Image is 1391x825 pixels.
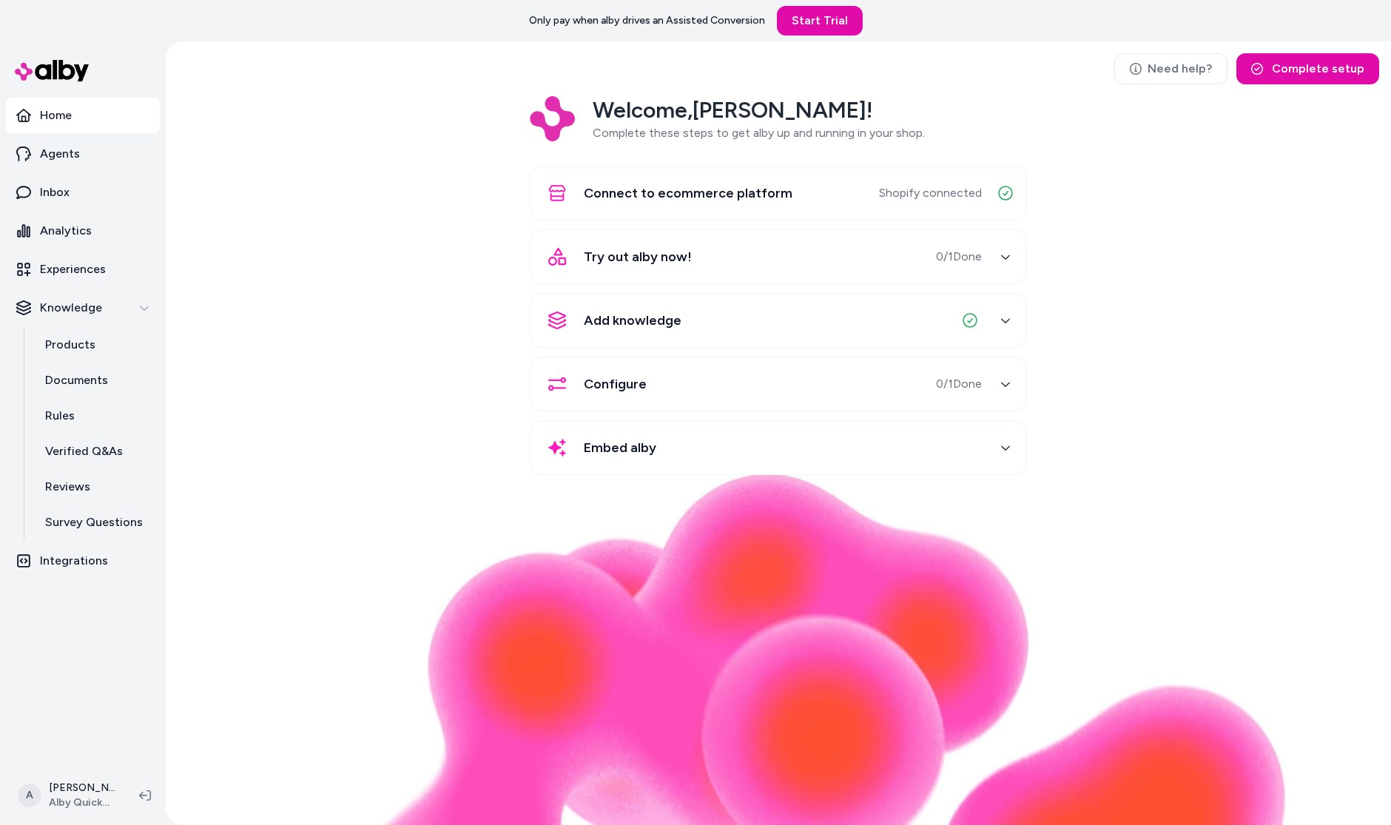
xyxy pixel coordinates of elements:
span: A [18,784,41,807]
button: Knowledge [6,290,160,326]
a: Agents [6,136,160,172]
span: Shopify connected [879,184,982,202]
p: Analytics [40,222,92,240]
a: Start Trial [777,6,863,36]
span: Configure [584,374,647,394]
span: Embed alby [584,437,656,458]
p: Verified Q&As [45,442,123,460]
a: Documents [30,363,160,398]
a: Experiences [6,252,160,287]
span: 0 / 1 Done [936,375,982,393]
a: Products [30,327,160,363]
a: Survey Questions [30,505,160,540]
a: Rules [30,398,160,434]
p: Only pay when alby drives an Assisted Conversion [529,13,765,28]
a: Need help? [1114,53,1227,84]
p: Reviews [45,478,90,496]
span: 0 / 1 Done [936,248,982,266]
button: Add knowledge [539,303,1017,338]
a: Home [6,98,160,133]
button: Embed alby [539,430,1017,465]
button: Connect to ecommerce platformShopify connected [539,175,1017,211]
p: Integrations [40,552,108,570]
button: A[PERSON_NAME]Alby QuickStart Store [9,772,127,819]
span: Alby QuickStart Store [49,795,115,810]
span: Add knowledge [584,310,681,331]
span: Try out alby now! [584,246,692,267]
p: Knowledge [40,299,102,317]
a: Verified Q&As [30,434,160,469]
a: Analytics [6,213,160,249]
p: Products [45,336,95,354]
p: [PERSON_NAME] [49,781,115,795]
p: Experiences [40,260,106,278]
span: Connect to ecommerce platform [584,183,792,203]
img: Logo [530,96,575,141]
p: Home [40,107,72,124]
button: Try out alby now!0/1Done [539,239,1017,275]
a: Inbox [6,175,160,210]
button: Configure0/1Done [539,366,1017,402]
a: Reviews [30,469,160,505]
button: Complete setup [1236,53,1379,84]
p: Survey Questions [45,513,143,531]
p: Agents [40,145,80,163]
p: Rules [45,407,75,425]
span: Complete these steps to get alby up and running in your shop. [593,126,925,140]
img: alby Logo [15,60,89,81]
h2: Welcome, [PERSON_NAME] ! [593,96,925,124]
p: Documents [45,371,108,389]
a: Integrations [6,543,160,579]
p: Inbox [40,183,70,201]
img: alby Bubble [269,472,1287,825]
